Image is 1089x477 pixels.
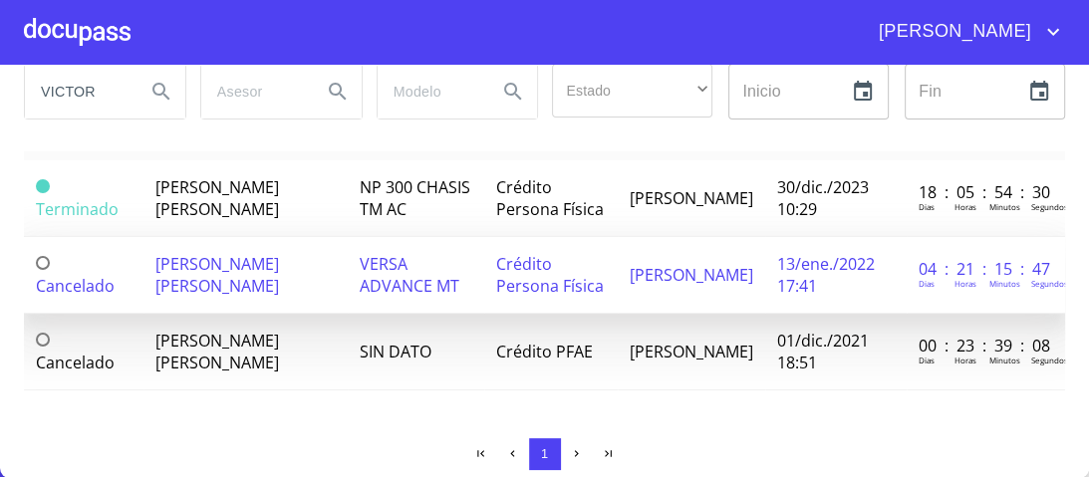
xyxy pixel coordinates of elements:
[989,278,1020,289] p: Minutos
[36,352,115,373] span: Cancelado
[378,65,482,119] input: search
[919,278,935,289] p: Dias
[777,330,869,373] span: 01/dic./2021 18:51
[496,253,604,297] span: Crédito Persona Física
[201,65,306,119] input: search
[864,16,1041,48] span: [PERSON_NAME]
[954,201,976,212] p: Horas
[137,68,185,116] button: Search
[552,64,712,118] div: ​
[954,278,976,289] p: Horas
[919,335,1053,357] p: 00 : 23 : 39 : 08
[919,201,935,212] p: Dias
[864,16,1065,48] button: account of current user
[360,341,431,362] span: SIN DATO
[1031,201,1068,212] p: Segundos
[155,176,279,220] span: [PERSON_NAME] [PERSON_NAME]
[919,181,1053,203] p: 18 : 05 : 54 : 30
[496,176,604,220] span: Crédito Persona Física
[489,68,537,116] button: Search
[155,330,279,373] span: [PERSON_NAME] [PERSON_NAME]
[630,187,753,209] span: [PERSON_NAME]
[529,438,561,470] button: 1
[36,333,50,347] span: Cancelado
[989,201,1020,212] p: Minutos
[36,275,115,297] span: Cancelado
[36,198,119,220] span: Terminado
[360,176,470,220] span: NP 300 CHASIS TM AC
[360,253,459,297] span: VERSA ADVANCE MT
[541,446,548,461] span: 1
[314,68,362,116] button: Search
[1031,355,1068,365] p: Segundos
[1031,278,1068,289] p: Segundos
[630,264,753,286] span: [PERSON_NAME]
[777,176,869,220] span: 30/dic./2023 10:29
[989,355,1020,365] p: Minutos
[496,341,593,362] span: Crédito PFAE
[36,256,50,270] span: Cancelado
[155,253,279,297] span: [PERSON_NAME] [PERSON_NAME]
[919,258,1053,280] p: 04 : 21 : 15 : 47
[25,65,130,119] input: search
[36,179,50,193] span: Terminado
[954,355,976,365] p: Horas
[630,341,753,362] span: [PERSON_NAME]
[919,355,935,365] p: Dias
[777,253,875,297] span: 13/ene./2022 17:41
